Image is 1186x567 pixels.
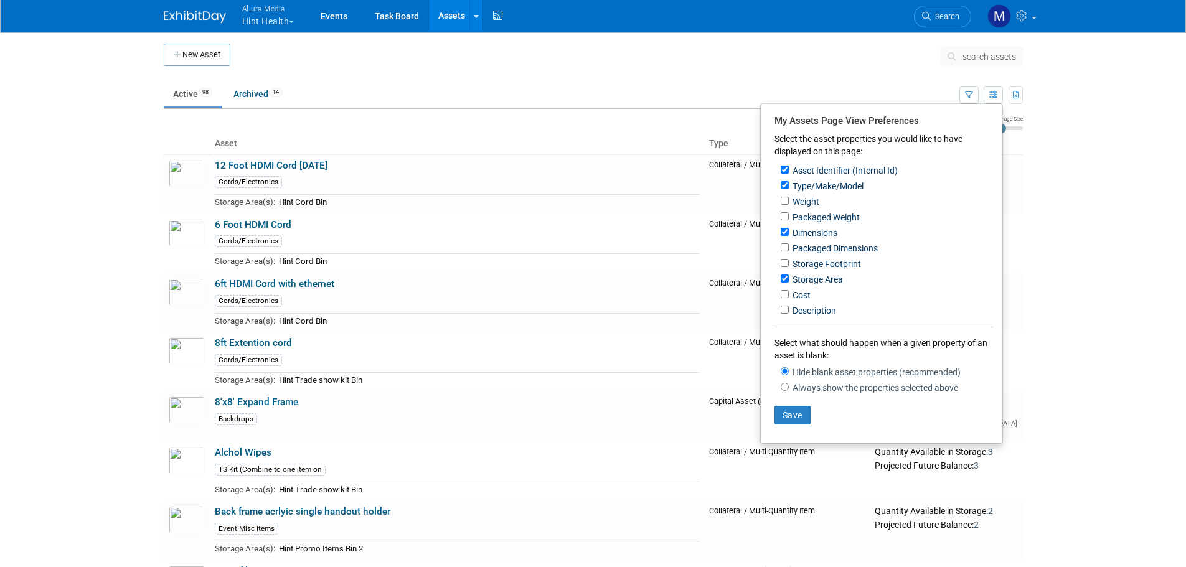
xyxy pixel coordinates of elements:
a: Search [914,6,971,27]
span: 2 [988,506,993,516]
td: Hint Trade show kit Bin [275,482,700,496]
label: Description [790,304,836,317]
div: Select the asset properties you would like to have displayed on this page: [774,133,993,161]
span: Storage Area(s): [215,256,275,266]
a: 8'x8' Expand Frame [215,396,298,408]
label: Always show the properties selected above [790,383,958,393]
td: Collateral / Multi-Quantity Item [704,214,870,273]
td: Collateral / Multi-Quantity Item [704,442,870,501]
span: Search [931,12,959,21]
td: Collateral / Multi-Quantity Item [704,501,870,560]
td: Collateral / Multi-Quantity Item [704,273,870,332]
a: 6ft HDMI Cord with ethernet [215,278,334,289]
a: Alchol Wipes [215,447,271,458]
a: 6 Foot HDMI Cord [215,219,291,230]
span: Storage Area(s): [215,485,275,494]
span: Allura Media [242,2,294,15]
span: 98 [199,88,212,97]
th: Type [704,133,870,154]
a: Archived14 [224,82,292,106]
label: Packaged Dimensions [790,242,878,255]
a: Active98 [164,82,222,106]
div: TS Kit (Combine to one item on [215,464,326,476]
label: Hide blank asset properties (recommended) [790,366,961,378]
label: Packaged Weight [790,211,860,223]
div: My Assets Page View Preferences [774,111,993,128]
div: Cords/Electronics [215,295,282,307]
div: Projected Future Balance: [875,458,1017,472]
img: Max Fanwick [987,4,1011,28]
td: Hint Cord Bin [275,313,700,327]
img: ExhibitDay [164,11,226,23]
div: Backdrops [215,413,257,425]
label: Cost [790,289,811,301]
td: Hint Cord Bin [275,254,700,268]
th: Asset [210,133,705,154]
span: 3 [988,447,993,457]
div: Image Size [997,115,1023,123]
label: Weight [790,195,819,208]
div: Projected Future Balance: [875,517,1017,531]
span: Storage Area(s): [215,197,275,207]
div: Event Misc Items [215,523,278,535]
span: Storage Area(s): [215,316,275,326]
div: Quantity Available in Storage: [875,506,1017,517]
td: Capital Asset (Single-Unit) [704,391,870,442]
div: Cords/Electronics [215,235,282,247]
span: Storage Area(s): [215,375,275,385]
label: Storage Area [790,273,843,286]
label: Asset Identifier (Internal Id) [790,164,898,177]
span: 3 [974,461,979,471]
label: Storage Footprint [790,258,861,270]
td: Collateral / Multi-Quantity Item [704,332,870,391]
span: 2 [974,520,979,530]
button: search assets [941,47,1023,67]
span: Storage Area(s): [215,544,275,553]
span: 14 [269,88,283,97]
button: New Asset [164,44,230,66]
td: Collateral / Multi-Quantity Item [704,154,870,214]
div: Select what should happen when a given property of an asset is blank: [774,327,993,394]
div: Cords/Electronics [215,354,282,366]
div: Quantity Available in Storage: [875,447,1017,458]
label: Dimensions [790,227,837,239]
td: Hint Promo Items Bin 2 [275,541,700,555]
td: Hint Trade show kit Bin [275,372,700,387]
a: Back frame acrlyic single handout holder [215,506,390,517]
label: Type/Make/Model [790,180,864,192]
a: 8ft Extention cord [215,337,292,349]
span: search assets [962,52,1016,62]
td: Hint Cord Bin [275,195,700,209]
a: 12 Foot HDMI Cord [DATE] [215,160,327,171]
button: Save [774,406,811,424]
div: Cords/Electronics [215,176,282,188]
